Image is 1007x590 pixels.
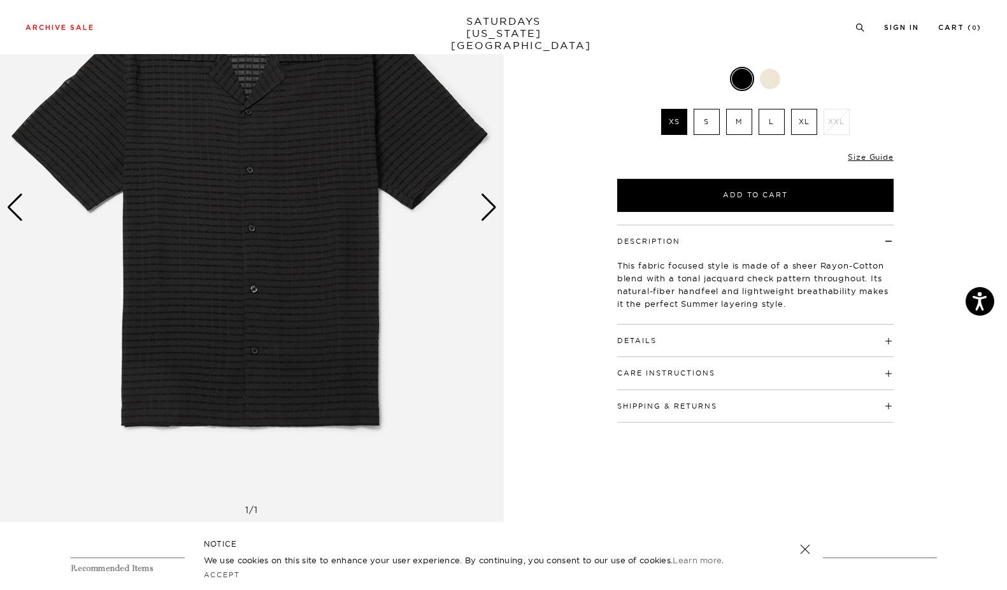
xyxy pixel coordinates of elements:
a: Accept [204,570,241,579]
button: Description [617,238,680,245]
h5: NOTICE [204,538,804,550]
a: Learn more [673,555,722,565]
label: L [759,109,785,135]
p: We use cookies on this site to enhance your user experience. By continuing, you consent to our us... [204,554,759,566]
h4: Recommended Items [71,563,937,574]
p: This fabric focused style is made of a sheer Rayon-Cotton blend with a tonal jacquard check patte... [617,259,894,310]
a: Archive Sale [25,24,94,31]
a: SATURDAYS[US_STATE][GEOGRAPHIC_DATA] [451,15,556,52]
span: 1 [254,504,258,516]
button: Care Instructions [617,370,715,377]
small: 0 [972,25,977,31]
div: Next slide [480,193,497,221]
label: S [694,109,720,135]
label: M [726,109,752,135]
button: Details [617,337,657,344]
div: Previous slide [6,193,24,221]
a: Size Guide [848,152,893,162]
a: Sign In [884,24,919,31]
button: Add to Cart [617,179,894,212]
a: Cart (0) [938,24,982,31]
label: XS [661,109,687,135]
label: XL [791,109,817,135]
button: Shipping & Returns [617,403,717,410]
span: 1 [245,504,249,516]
